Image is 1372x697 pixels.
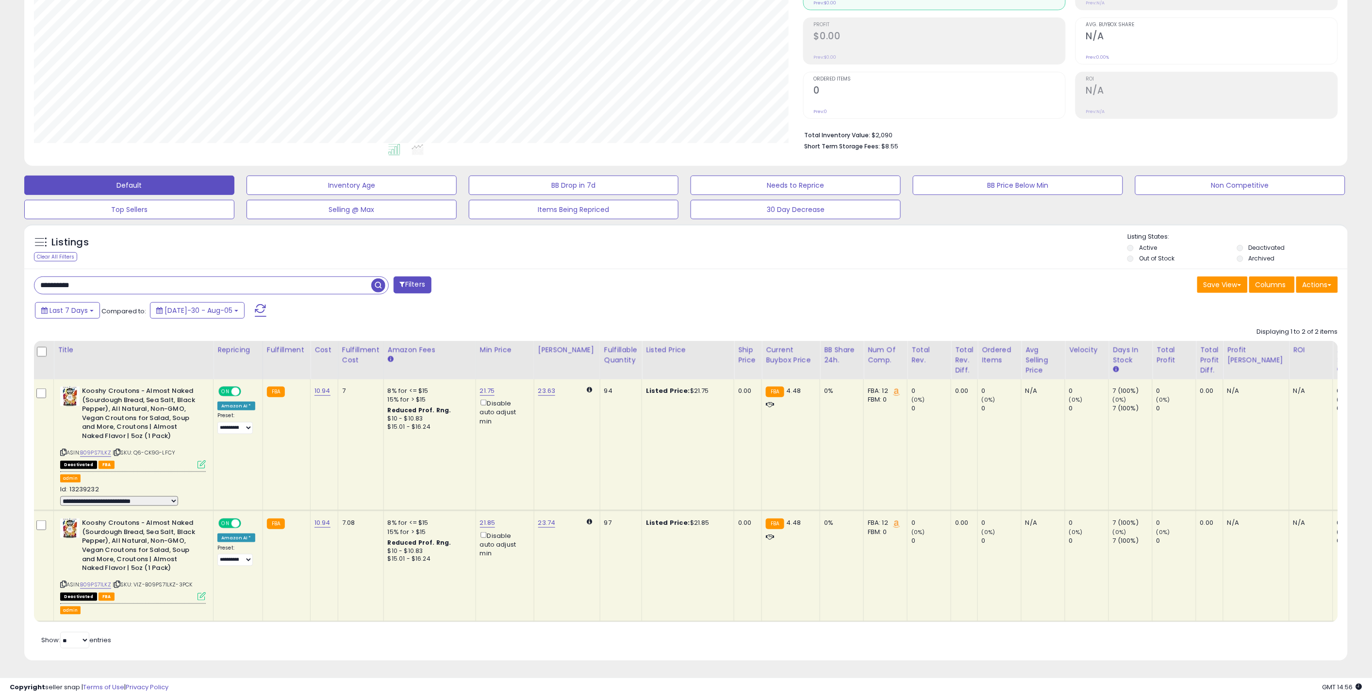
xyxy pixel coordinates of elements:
div: Days In Stock [1113,345,1148,365]
label: Deactivated [1249,243,1285,252]
a: 21.75 [480,386,495,396]
span: ROI [1086,77,1338,82]
small: (0%) [1157,528,1170,536]
div: N/A [1025,519,1058,527]
span: Profit [814,22,1065,28]
span: FBA [99,593,115,601]
div: Amazon Fees [388,345,472,355]
span: All listings that are unavailable for purchase on Amazon for any reason other than out-of-stock [60,593,97,601]
b: Kooshy Croutons - Almost Naked (Sourdough Bread, Sea Salt, Black Pepper), All Natural, Non-GMO, V... [82,519,200,575]
small: (0%) [1337,396,1351,404]
div: 0.00 [1200,519,1216,527]
small: (0%) [1157,396,1170,404]
small: Days In Stock. [1113,365,1119,374]
button: Top Sellers [24,200,234,219]
div: Current Buybox Price [766,345,816,365]
div: 7 (100%) [1113,387,1152,395]
div: Disable auto adjust min [480,530,527,558]
div: $21.85 [646,519,727,527]
div: Amazon AI * [217,534,255,542]
b: Reduced Prof. Rng. [388,406,451,414]
div: Cost [314,345,334,355]
div: 0 [1157,387,1196,395]
div: N/A [1227,519,1282,527]
div: Preset: [217,545,255,567]
div: 0 [1157,404,1196,413]
div: 0 [982,404,1021,413]
span: 2025-08-13 14:56 GMT [1322,682,1362,692]
div: Displaying 1 to 2 of 2 items [1257,327,1338,337]
span: Ordered Items [814,77,1065,82]
button: BB Price Below Min [913,176,1123,195]
div: FBM: 0 [868,528,900,536]
a: B09PS71LKZ [80,581,111,589]
div: $21.75 [646,387,727,395]
div: Total Rev. Diff. [955,345,974,375]
span: ON [219,519,231,528]
div: FBA: 12 [868,387,900,395]
div: ROI [1293,345,1329,355]
div: 15% for > $15 [388,528,468,536]
div: 7 [342,387,376,395]
div: 7.08 [342,519,376,527]
small: FBA [267,519,285,529]
a: Terms of Use [83,682,124,692]
div: 0.00 [738,519,754,527]
button: Columns [1249,276,1295,293]
div: Ship Price [738,345,758,365]
div: 0% [824,519,856,527]
div: Total Profit Diff. [1200,345,1219,375]
div: 0 [982,536,1021,545]
small: Prev: $0.00 [814,54,837,60]
button: 30 Day Decrease [691,200,901,219]
b: Short Term Storage Fees: [805,142,880,150]
button: admin [60,474,81,483]
button: [DATE]-30 - Aug-05 [150,302,245,319]
span: Id: 13239232 [60,485,99,494]
div: 15% for > $15 [388,395,468,404]
b: Total Inventory Value: [805,131,871,139]
a: 21.85 [480,518,496,528]
h5: Listings [51,236,89,249]
strong: Copyright [10,682,45,692]
span: OFF [240,388,255,396]
div: Clear All Filters [34,252,77,261]
div: ASIN: [60,519,206,600]
div: Listed Price [646,345,730,355]
button: Non Competitive [1135,176,1345,195]
div: N/A [1293,387,1325,395]
span: OFF [240,519,255,528]
div: BB Share 24h. [824,345,860,365]
div: Fulfillable Quantity [604,345,638,365]
small: (0%) [911,528,925,536]
div: 94 [604,387,634,395]
button: Default [24,176,234,195]
div: $10 - $10.83 [388,415,468,423]
span: 4.48 [787,518,801,527]
span: Avg. Buybox Share [1086,22,1338,28]
div: 0 [911,404,951,413]
div: 0.00 [955,519,970,527]
img: 51cKDeDjmcL._SL40_.jpg [60,387,80,406]
li: $2,090 [805,129,1331,140]
div: 0.00 [738,387,754,395]
div: [PERSON_NAME] [538,345,596,355]
div: Fulfillment [267,345,306,355]
div: 0 [911,536,951,545]
h2: N/A [1086,85,1338,98]
label: Out of Stock [1139,254,1174,262]
img: 51cKDeDjmcL._SL40_.jpg [60,519,80,538]
div: 0.00 [1200,387,1216,395]
span: FBA [99,461,115,469]
div: Avg Selling Price [1025,345,1061,375]
span: ON [219,388,231,396]
div: 0 [911,387,951,395]
span: [DATE]-30 - Aug-05 [165,306,232,315]
small: FBA [766,387,784,397]
small: Prev: 0 [814,109,827,114]
button: Actions [1296,276,1338,293]
div: 0 [1157,519,1196,527]
span: $8.55 [882,142,899,151]
button: Last 7 Days [35,302,100,319]
div: 0 [1157,536,1196,545]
